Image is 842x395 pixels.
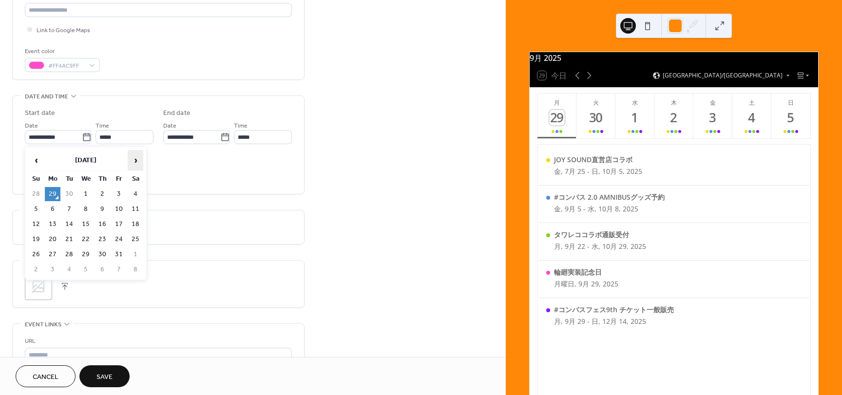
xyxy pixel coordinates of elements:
[128,172,143,186] th: Sa
[45,202,60,216] td: 6
[554,267,618,277] div: 輪廻実装記念日
[28,187,44,201] td: 28
[530,52,818,64] div: 9月 2025
[79,365,130,387] button: Save
[29,150,43,170] span: ‹
[705,110,721,126] div: 3
[45,150,127,171] th: [DATE]
[61,232,77,246] td: 21
[45,187,60,201] td: 29
[111,263,127,277] td: 7
[25,336,290,346] div: URL
[16,365,76,387] button: Cancel
[627,110,643,126] div: 1
[663,73,783,78] span: [GEOGRAPHIC_DATA]/[GEOGRAPHIC_DATA]
[95,247,110,262] td: 30
[579,98,612,107] div: 火
[111,247,127,262] td: 31
[25,108,55,118] div: Start date
[111,217,127,231] td: 17
[25,92,68,102] span: Date and time
[96,372,113,382] span: Save
[549,110,565,126] div: 29
[28,172,44,186] th: Su
[25,46,98,56] div: Event color
[111,202,127,216] td: 10
[128,150,143,170] span: ›
[48,61,84,71] span: #FF4AC9FF
[28,247,44,262] td: 26
[554,317,674,326] div: 月, 9月 29 - 日, 12月 14, 2025
[25,273,52,300] div: ;
[588,110,604,126] div: 30
[95,217,110,231] td: 16
[693,94,732,138] button: 金3
[554,167,642,176] div: 金, 7月 25 - 日, 10月 5, 2025
[33,372,58,382] span: Cancel
[732,94,771,138] button: 土4
[111,187,127,201] td: 3
[657,98,690,107] div: 木
[37,25,90,36] span: Link to Google Maps
[554,279,618,289] div: 月曜日, 9月 29, 2025
[78,263,94,277] td: 5
[28,202,44,216] td: 5
[744,110,760,126] div: 4
[554,192,665,202] div: #コンパス 2.0 AMNIBUSグッズ予約
[78,232,94,246] td: 22
[771,94,810,138] button: 日5
[95,263,110,277] td: 6
[61,247,77,262] td: 28
[61,172,77,186] th: Tu
[45,232,60,246] td: 20
[95,172,110,186] th: Th
[95,187,110,201] td: 2
[128,217,143,231] td: 18
[78,172,94,186] th: We
[128,232,143,246] td: 25
[554,242,646,251] div: 月, 9月 22 - 水, 10月 29, 2025
[163,108,191,118] div: End date
[163,121,176,131] span: Date
[540,98,574,107] div: 月
[554,155,642,165] div: JOY SOUND直営店コラボ
[537,94,576,138] button: 月29
[654,94,693,138] button: 木2
[618,98,651,107] div: 水
[28,232,44,246] td: 19
[78,187,94,201] td: 1
[111,172,127,186] th: Fr
[28,217,44,231] td: 12
[96,121,109,131] span: Time
[615,94,654,138] button: 水1
[554,230,646,240] div: タワレココラボ通販受付
[696,98,729,107] div: 金
[25,320,61,330] span: Event links
[25,121,38,131] span: Date
[78,217,94,231] td: 15
[774,98,807,107] div: 日
[61,217,77,231] td: 14
[111,232,127,246] td: 24
[128,187,143,201] td: 4
[234,121,248,131] span: Time
[128,263,143,277] td: 8
[783,110,799,126] div: 5
[128,247,143,262] td: 1
[45,263,60,277] td: 3
[666,110,682,126] div: 2
[95,232,110,246] td: 23
[28,263,44,277] td: 2
[61,263,77,277] td: 4
[735,98,768,107] div: 土
[95,202,110,216] td: 9
[78,247,94,262] td: 29
[78,202,94,216] td: 8
[554,305,674,315] div: #コンパスフェス9th チケット一般販売
[45,172,60,186] th: Mo
[45,247,60,262] td: 27
[554,204,665,214] div: 金, 9月 5 - 水, 10月 8, 2025
[576,94,615,138] button: 火30
[61,202,77,216] td: 7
